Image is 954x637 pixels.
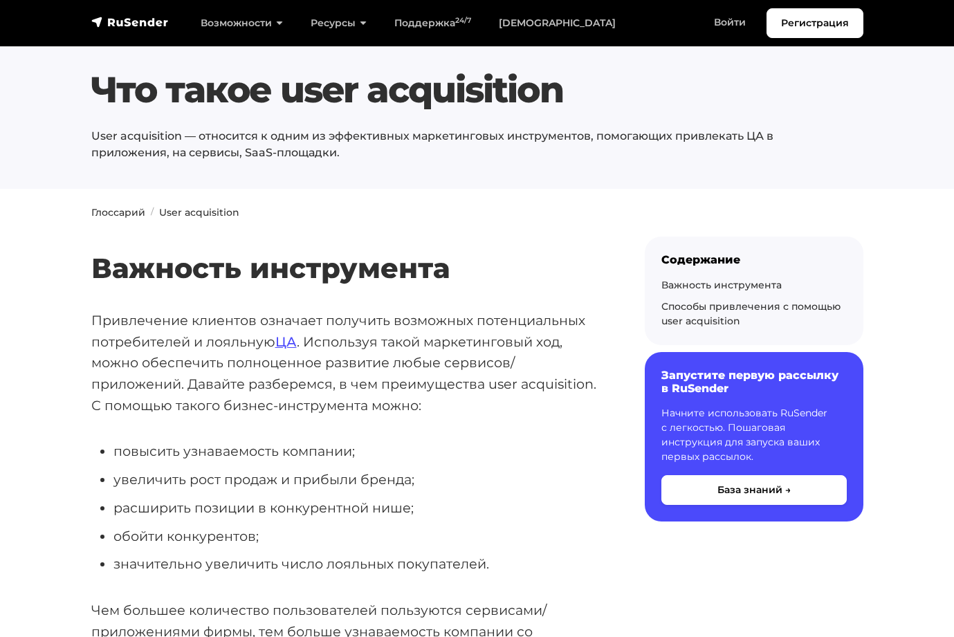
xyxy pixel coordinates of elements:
[767,8,863,38] a: Регистрация
[113,441,600,462] li: повысить узнаваемость компании;
[91,128,798,161] p: User acquisition — относится к одним из эффективных маркетинговых инструментов, помогающих привле...
[455,16,471,25] sup: 24/7
[113,526,600,547] li: обойти конкурентов;
[380,9,485,37] a: Поддержка24/7
[83,205,872,220] nav: breadcrumb
[113,497,600,519] li: расширить позиции в конкурентной нише;
[275,333,297,350] a: ЦА
[661,279,782,291] a: Важность инструмента
[113,553,600,575] li: значительно увеличить число лояльных покупателей.
[91,68,798,111] h1: Что такое user acquisition
[661,369,847,395] h6: Запустите первую рассылку в RuSender
[91,310,600,416] p: Привлечение клиентов означает получить возможных потенциальных потребителей и лояльную . Использу...
[113,469,600,490] li: увеличить рост продаж и прибыли бренда;
[187,9,297,37] a: Возможности
[661,253,847,266] div: Содержание
[661,406,847,464] p: Начните использовать RuSender с легкостью. Пошаговая инструкция для запуска ваших первых рассылок.
[700,8,760,37] a: Войти
[91,15,169,29] img: RuSender
[485,9,630,37] a: [DEMOGRAPHIC_DATA]
[145,205,239,220] li: User acquisition
[91,211,600,285] h2: Важность инструмента
[661,300,841,327] a: Способы привлечения с помощью user acquisition
[661,475,847,505] button: База знаний →
[645,352,863,521] a: Запустите первую рассылку в RuSender Начните использовать RuSender с легкостью. Пошаговая инструк...
[297,9,380,37] a: Ресурсы
[91,206,145,219] a: Глоссарий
